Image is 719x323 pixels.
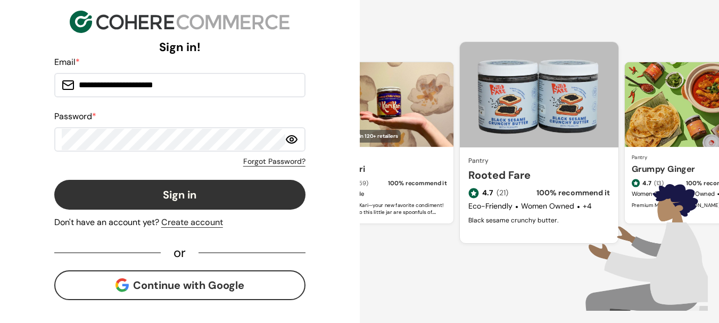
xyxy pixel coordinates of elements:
div: or [161,248,199,258]
label: Password [54,111,96,122]
a: Forgot Password? [243,156,305,167]
img: cohereLogo [70,11,290,33]
button: Sign in [54,180,305,210]
a: KariKari [334,162,447,175]
label: Email [54,56,80,68]
p: Sign in! [159,38,201,56]
a: Rooted Fare [468,167,610,183]
button: Continue with Google [54,270,305,300]
a: Create account [161,216,223,229]
div: Don't have an account yet? [54,216,305,229]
